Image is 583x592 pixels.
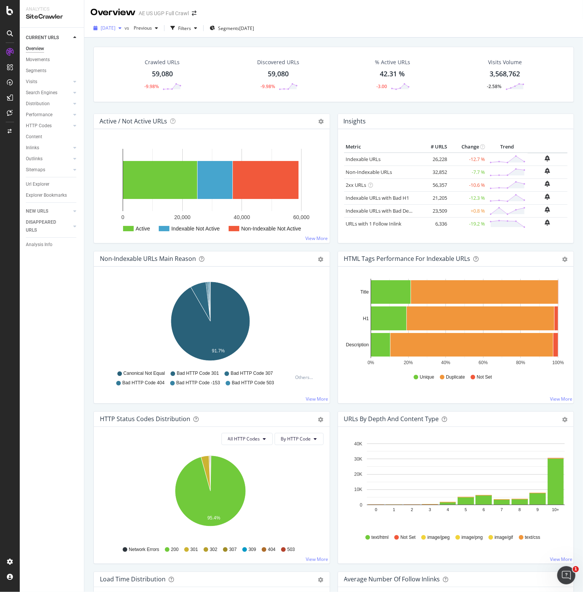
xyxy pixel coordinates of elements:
[122,380,164,386] span: Bad HTTP Code 404
[419,141,449,153] th: # URLS
[100,116,167,126] h4: Active / Not Active URLs
[207,22,257,34] button: Segments[DATE]
[26,13,78,21] div: SiteCrawler
[552,507,559,512] text: 10+
[346,194,409,201] a: Indexable URLs with Bad H1
[380,69,405,79] div: 42.31 %
[465,507,467,512] text: 5
[344,255,471,262] div: HTML Tags Performance for Indexable URLs
[346,156,381,163] a: Indexable URLs
[26,122,52,130] div: HTTP Codes
[449,178,487,191] td: -10.6 %
[26,207,71,215] a: NEW URLS
[129,546,159,553] span: Network Errors
[516,360,525,365] text: 80%
[100,415,190,423] div: HTTP Status Codes Distribution
[449,141,487,153] th: Change
[550,556,572,562] a: View More
[100,279,321,367] svg: A chart.
[488,58,522,66] div: Visits Volume
[354,472,362,477] text: 20K
[360,502,362,508] text: 0
[552,360,564,365] text: 100%
[26,241,79,249] a: Analysis Info
[479,360,488,365] text: 60%
[131,22,161,34] button: Previous
[346,220,402,227] a: URLs with 1 Follow Inlink
[562,417,567,422] div: gear
[171,546,179,553] span: 200
[261,83,275,90] div: -9.98%
[545,194,550,200] div: bell-plus
[306,556,329,562] a: View More
[461,534,483,541] span: image/png
[482,507,485,512] text: 6
[318,577,324,583] div: gear
[26,133,42,141] div: Content
[100,451,321,539] div: A chart.
[344,575,440,583] div: Average Number of Follow Inlinks
[90,22,125,34] button: [DATE]
[287,546,295,553] span: 503
[125,25,131,31] span: vs
[26,155,43,163] div: Outlinks
[344,439,565,527] svg: A chart.
[232,380,274,386] span: Bad HTTP Code 503
[123,370,165,377] span: Canonical Not Equal
[177,370,219,377] span: Bad HTTP Code 301
[178,25,191,32] div: Filters
[26,56,50,64] div: Movements
[26,111,71,119] a: Performance
[427,534,450,541] span: image/jpeg
[354,487,362,492] text: 10K
[393,507,395,512] text: 1
[562,257,567,262] div: gear
[268,69,289,79] div: 59,080
[344,141,419,153] th: Metric
[376,83,387,90] div: -3.00
[210,546,217,553] span: 302
[487,141,528,153] th: Trend
[490,69,520,79] div: 3,568,762
[26,56,79,64] a: Movements
[306,396,329,402] a: View More
[26,191,79,199] a: Explorer Bookmarks
[419,178,449,191] td: 56,357
[26,241,52,249] div: Analysis Info
[319,119,324,124] i: Options
[176,380,220,386] span: Bad HTTP Code -153
[257,58,299,66] div: Discovered URLs
[26,207,48,215] div: NEW URLS
[212,348,225,354] text: 91.7%
[295,374,317,380] div: Others...
[100,141,324,237] svg: A chart.
[145,58,180,66] div: Crawled URLs
[90,6,136,19] div: Overview
[545,181,550,187] div: bell-plus
[477,374,492,380] span: Not Set
[344,279,565,367] svg: A chart.
[26,78,71,86] a: Visits
[371,534,389,541] span: text/html
[221,433,273,445] button: All HTTP Codes
[131,25,152,31] span: Previous
[26,155,71,163] a: Outlinks
[447,507,449,512] text: 4
[419,153,449,166] td: 26,228
[26,45,44,53] div: Overview
[441,360,450,365] text: 40%
[487,83,502,90] div: -2.58%
[536,507,539,512] text: 9
[344,415,439,423] div: URLs by Depth and Content Type
[171,226,220,232] text: Indexable Not Active
[192,11,196,16] div: arrow-right-arrow-left
[229,546,237,553] span: 307
[344,116,366,126] h4: Insights
[346,207,429,214] a: Indexable URLs with Bad Description
[550,396,572,402] a: View More
[174,214,191,220] text: 20,000
[26,100,71,108] a: Distribution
